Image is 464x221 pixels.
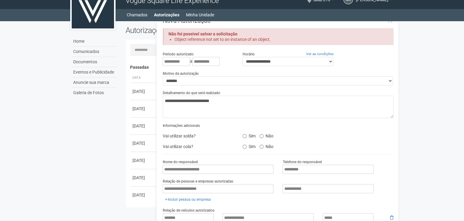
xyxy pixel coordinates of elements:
a: Eventos e Publicidade [72,67,116,78]
a: Galeria de Fotos [72,88,116,98]
a: Minha Unidade [186,11,214,19]
label: Sim [243,131,256,139]
div: [DATE] [132,192,155,198]
div: [DATE] [132,88,155,94]
label: Nome do responsável [163,159,198,165]
a: Home [72,36,116,47]
h2: Autorizações [126,26,255,35]
label: Período autorizado [163,51,194,57]
div: Vai utilizar solda? [158,131,238,140]
label: Motivo da autorização [163,71,199,76]
label: Relação de veículos autorizados [163,208,214,213]
label: Informações adicionais [163,123,200,128]
a: Comunicados [72,47,116,57]
a: Documentos [72,57,116,67]
input: Sim [243,145,247,149]
a: Incluir pessoa ou empresa [163,196,213,203]
li: Object reference not set to an instance of an object. [175,37,383,42]
div: a [163,57,234,66]
i: Remover [390,216,394,220]
strong: Não foi possível salvar a solicitação [168,31,237,36]
input: Sim [243,134,247,138]
input: Não [260,134,263,138]
div: [DATE] [132,123,155,129]
th: Data [130,73,157,83]
h3: Nova Autorização [163,18,394,24]
label: Não [260,142,273,149]
div: [DATE] [132,157,155,163]
label: Horário [243,51,255,57]
a: Chamados [127,11,147,19]
label: Não [260,131,273,139]
label: Sim [243,142,256,149]
div: [DATE] [132,140,155,146]
div: [DATE] [132,106,155,112]
div: [DATE] [132,175,155,181]
a: Ver as condições [306,52,334,56]
div: Vai utilizar cola? [158,142,238,151]
a: Autorizações [154,11,179,19]
a: Anuncie sua marca [72,78,116,88]
label: Telefone do responsável [283,159,322,165]
label: Detalhamento do que será realizado [163,90,220,96]
h4: Passadas [130,65,389,70]
input: Não [260,145,263,149]
label: Relação de pessoas e empresas autorizadas [163,179,233,184]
